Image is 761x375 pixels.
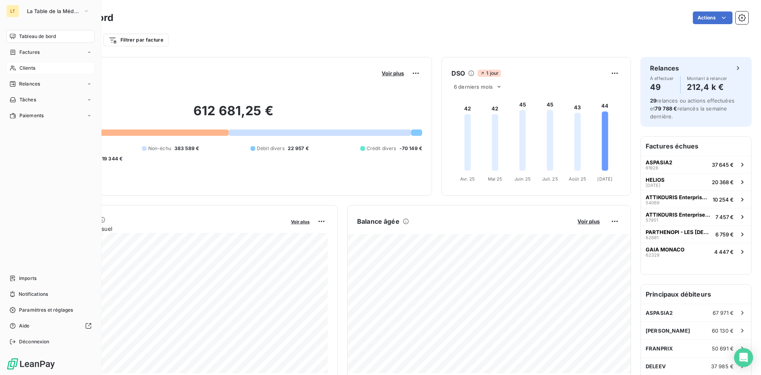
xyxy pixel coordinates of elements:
[687,81,727,93] h4: 212,4 k €
[478,70,501,77] span: 1 jour
[641,156,751,173] button: ASPASIA26192837 645 €
[646,218,658,223] span: 57951
[454,84,493,90] span: 6 derniers mois
[451,69,465,78] h6: DSO
[714,249,734,255] span: 4 447 €
[650,81,674,93] h4: 49
[641,225,751,243] button: PARTHENOPI - LES [DEMOGRAPHIC_DATA]628816 759 €
[693,11,732,24] button: Actions
[646,345,673,352] span: FRANPRIX
[19,275,36,282] span: Imports
[641,243,751,260] button: GAIA MONACO623294 447 €
[646,166,658,170] span: 61928
[288,145,309,152] span: 22 957 €
[687,76,727,81] span: Montant à relancer
[715,231,734,238] span: 6 759 €
[19,112,44,119] span: Paiements
[6,5,19,17] div: LT
[646,235,658,240] span: 62881
[460,176,475,182] tspan: Avr. 25
[646,363,666,369] span: DELEEV
[713,196,734,203] span: 10 254 €
[27,8,80,14] span: La Table de la Méditerranée
[19,33,56,40] span: Tableau de bord
[45,225,285,233] span: Chiffre d'affaires mensuel
[6,320,95,332] a: Aide
[711,363,734,369] span: 37 985 €
[19,306,73,314] span: Paramètres et réglages
[19,65,35,72] span: Clients
[357,217,400,226] h6: Balance âgée
[646,253,660,257] span: 62329
[646,200,660,205] span: 54069
[382,70,404,76] span: Voir plus
[641,190,751,208] button: ATTIKOURIS Enterprises Ltd5406910 254 €
[19,338,50,345] span: Déconnexion
[575,218,602,225] button: Voir plus
[641,137,751,156] h6: Factures échues
[646,310,673,316] span: ASPASIA2
[734,348,753,367] div: Open Intercom Messenger
[45,103,422,127] h2: 612 681,25 €
[715,214,734,220] span: 7 457 €
[19,80,40,88] span: Relances
[646,183,660,188] span: [DATE]
[597,176,612,182] tspan: [DATE]
[650,63,679,73] h6: Relances
[641,208,751,225] button: ATTIKOURIS Enterprises Ltd579517 457 €
[19,49,40,56] span: Factures
[577,218,600,225] span: Voir plus
[646,246,685,253] span: GAIA MONACO
[646,327,690,334] span: [PERSON_NAME]
[646,229,712,235] span: PARTHENOPI - LES [DEMOGRAPHIC_DATA]
[289,218,312,225] button: Voir plus
[379,70,406,77] button: Voir plus
[542,176,558,182] tspan: Juil. 25
[514,176,531,182] tspan: Juin 25
[713,310,734,316] span: 67 971 €
[174,145,199,152] span: 383 589 €
[641,173,751,190] button: HELIOS[DATE]20 368 €
[19,291,48,298] span: Notifications
[19,96,36,103] span: Tâches
[148,145,171,152] span: Non-échu
[712,345,734,352] span: 50 691 €
[650,97,734,120] span: relances ou actions effectuées et relancés la semaine dernière.
[712,162,734,168] span: 37 645 €
[488,176,503,182] tspan: Mai 25
[641,285,751,304] h6: Principaux débiteurs
[99,155,122,162] span: -19 344 €
[712,179,734,185] span: 20 368 €
[646,194,709,200] span: ATTIKOURIS Enterprises Ltd
[650,97,656,104] span: 29
[367,145,396,152] span: Crédit divers
[103,34,168,46] button: Filtrer par facture
[19,322,30,329] span: Aide
[655,105,677,112] span: 79 788 €
[400,145,422,152] span: -70 149 €
[6,358,55,370] img: Logo LeanPay
[569,176,586,182] tspan: Août 25
[291,219,310,225] span: Voir plus
[646,211,712,218] span: ATTIKOURIS Enterprises Ltd
[712,327,734,334] span: 60 130 €
[646,177,665,183] span: HELIOS
[257,145,285,152] span: Débit divers
[650,76,674,81] span: À effectuer
[646,159,672,166] span: ASPASIA2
